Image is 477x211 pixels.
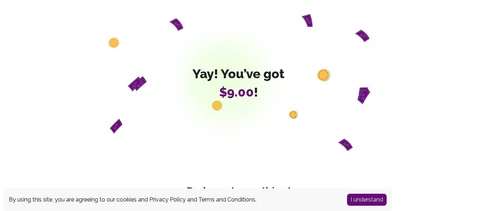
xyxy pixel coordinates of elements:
div: By using this site, you are agreeing to our cookies and and . [9,196,336,204]
span: $9.00 [219,85,254,99]
a: Terms and Conditions [198,196,255,203]
p: Redeem to anything! [27,185,451,197]
a: Privacy Policy [149,196,186,203]
span: Yay! You’ve got [192,67,285,81]
button: Accept cookies [347,194,387,206]
span: ! [192,85,285,99]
